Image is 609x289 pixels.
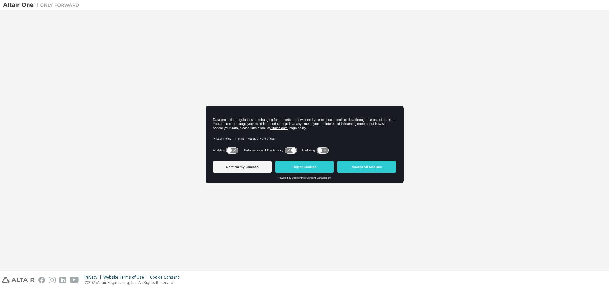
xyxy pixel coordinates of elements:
img: Altair One [3,2,82,8]
p: © 2025 Altair Engineering, Inc. All Rights Reserved. [85,280,183,285]
img: instagram.svg [49,277,56,283]
img: facebook.svg [38,277,45,283]
img: altair_logo.svg [2,277,35,283]
img: linkedin.svg [59,277,66,283]
div: Website Terms of Use [103,275,150,280]
div: Cookie Consent [150,275,183,280]
img: youtube.svg [70,277,79,283]
div: Privacy [85,275,103,280]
